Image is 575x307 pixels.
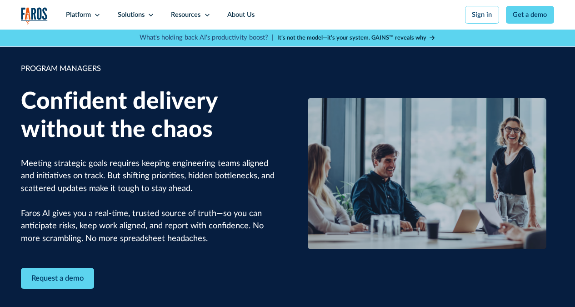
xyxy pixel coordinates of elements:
p: Meeting strategic goals requires keeping engineering teams aligned and initiatives on track. But ... [21,157,275,245]
div: Platform [66,10,91,20]
img: Logo of the analytics and reporting company Faros. [21,7,48,25]
a: Get a demo [506,6,554,24]
a: It’s not the model—it’s your system. GAINS™ reveals why [277,34,435,42]
p: What's holding back AI's productivity boost? | [140,33,274,43]
div: Resources [171,10,200,20]
h1: Confident delivery without the chaos [21,88,275,144]
div: PROGRAM MANAGERS [21,63,275,75]
a: Sign in [465,6,499,24]
a: Contact Modal [21,268,94,288]
div: Solutions [118,10,145,20]
a: home [21,7,48,25]
strong: It’s not the model—it’s your system. GAINS™ reveals why [277,35,426,40]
